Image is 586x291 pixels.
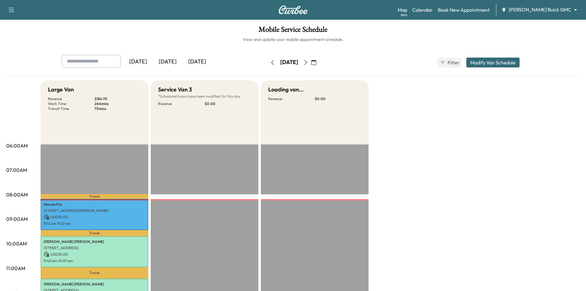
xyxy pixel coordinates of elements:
[48,106,94,111] p: Transit Time
[398,6,407,14] a: MapBeta
[268,96,315,101] p: Revenue
[6,26,580,36] h1: Mobile Service Schedule
[412,6,433,14] a: Calendar
[466,58,520,67] button: Modify Van Schedule
[44,208,145,213] p: [STREET_ADDRESS][PERSON_NAME]
[123,55,153,69] div: [DATE]
[438,6,490,14] a: Book New Appointment
[401,13,407,17] div: Beta
[315,96,361,101] p: $ 0.00
[205,101,251,106] p: $ 0.00
[268,85,304,94] h5: Loading van...
[182,55,212,69] div: [DATE]
[48,85,74,94] h5: Large Van
[6,142,28,149] p: 06:00AM
[278,6,308,14] img: Curbee Logo
[44,239,145,244] p: [PERSON_NAME] [PERSON_NAME]
[44,252,145,257] p: USD 30.00
[280,59,298,66] div: [DATE]
[158,94,251,99] p: Scheduled hours have been modified for this day
[44,258,145,263] p: 9:42 am - 10:57 am
[48,96,94,101] p: Revenue
[6,191,28,198] p: 08:00AM
[41,267,148,278] p: Travel
[437,58,461,67] button: Filter
[44,245,145,250] p: [STREET_ADDRESS]
[448,59,459,66] span: Filter
[44,214,145,220] p: USD 30.00
[6,240,27,247] p: 10:00AM
[158,85,192,94] h5: Service Van 3
[41,194,148,199] p: Travel
[44,282,145,287] p: [PERSON_NAME] [PERSON_NAME]
[153,55,182,69] div: [DATE]
[48,101,94,106] p: Work Time
[6,36,580,42] h6: View and update your mobile appointment schedule.
[6,166,27,174] p: 07:00AM
[158,101,205,106] p: Revenue
[94,101,141,106] p: 264 mins
[509,6,571,13] span: [PERSON_NAME] Buick GMC
[94,96,141,101] p: $ 186.95
[41,230,148,236] p: Travel
[44,221,145,226] p: 8:12 am - 9:27 am
[94,106,141,111] p: 73 mins
[44,202,145,207] p: Maram Foz
[6,265,25,272] p: 11:00AM
[6,215,28,223] p: 09:00AM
